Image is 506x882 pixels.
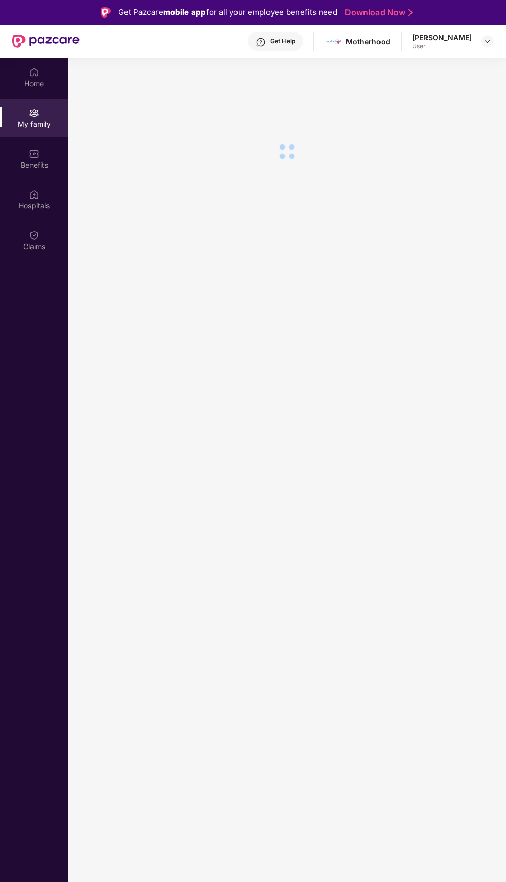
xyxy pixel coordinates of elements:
[408,7,413,18] img: Stroke
[412,42,472,51] div: User
[29,108,39,118] img: svg+xml;base64,PHN2ZyB3aWR0aD0iMjAiIGhlaWdodD0iMjAiIHZpZXdCb3g9IjAgMCAyMCAyMCIgZmlsbD0ibm9uZSIgeG...
[101,7,111,18] img: Logo
[270,37,295,45] div: Get Help
[118,6,337,19] div: Get Pazcare for all your employee benefits need
[412,32,472,42] div: [PERSON_NAME]
[256,37,266,47] img: svg+xml;base64,PHN2ZyBpZD0iSGVscC0zMngzMiIgeG1sbnM9Imh0dHA6Ly93d3cudzMub3JnLzIwMDAvc3ZnIiB3aWR0aD...
[29,149,39,159] img: svg+xml;base64,PHN2ZyBpZD0iQmVuZWZpdHMiIHhtbG5zPSJodHRwOi8vd3d3LnczLm9yZy8yMDAwL3N2ZyIgd2lkdGg9Ij...
[29,189,39,200] img: svg+xml;base64,PHN2ZyBpZD0iSG9zcGl0YWxzIiB4bWxucz0iaHR0cDovL3d3dy53My5vcmcvMjAwMC9zdmciIHdpZHRoPS...
[12,35,80,48] img: New Pazcare Logo
[29,67,39,77] img: svg+xml;base64,PHN2ZyBpZD0iSG9tZSIgeG1sbnM9Imh0dHA6Ly93d3cudzMub3JnLzIwMDAvc3ZnIiB3aWR0aD0iMjAiIG...
[326,34,341,49] img: motherhood%20_%20logo.png
[163,7,206,17] strong: mobile app
[345,7,409,18] a: Download Now
[346,37,390,46] div: Motherhood
[29,230,39,240] img: svg+xml;base64,PHN2ZyBpZD0iQ2xhaW0iIHhtbG5zPSJodHRwOi8vd3d3LnczLm9yZy8yMDAwL3N2ZyIgd2lkdGg9IjIwIi...
[483,37,492,45] img: svg+xml;base64,PHN2ZyBpZD0iRHJvcGRvd24tMzJ4MzIiIHhtbG5zPSJodHRwOi8vd3d3LnczLm9yZy8yMDAwL3N2ZyIgd2...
